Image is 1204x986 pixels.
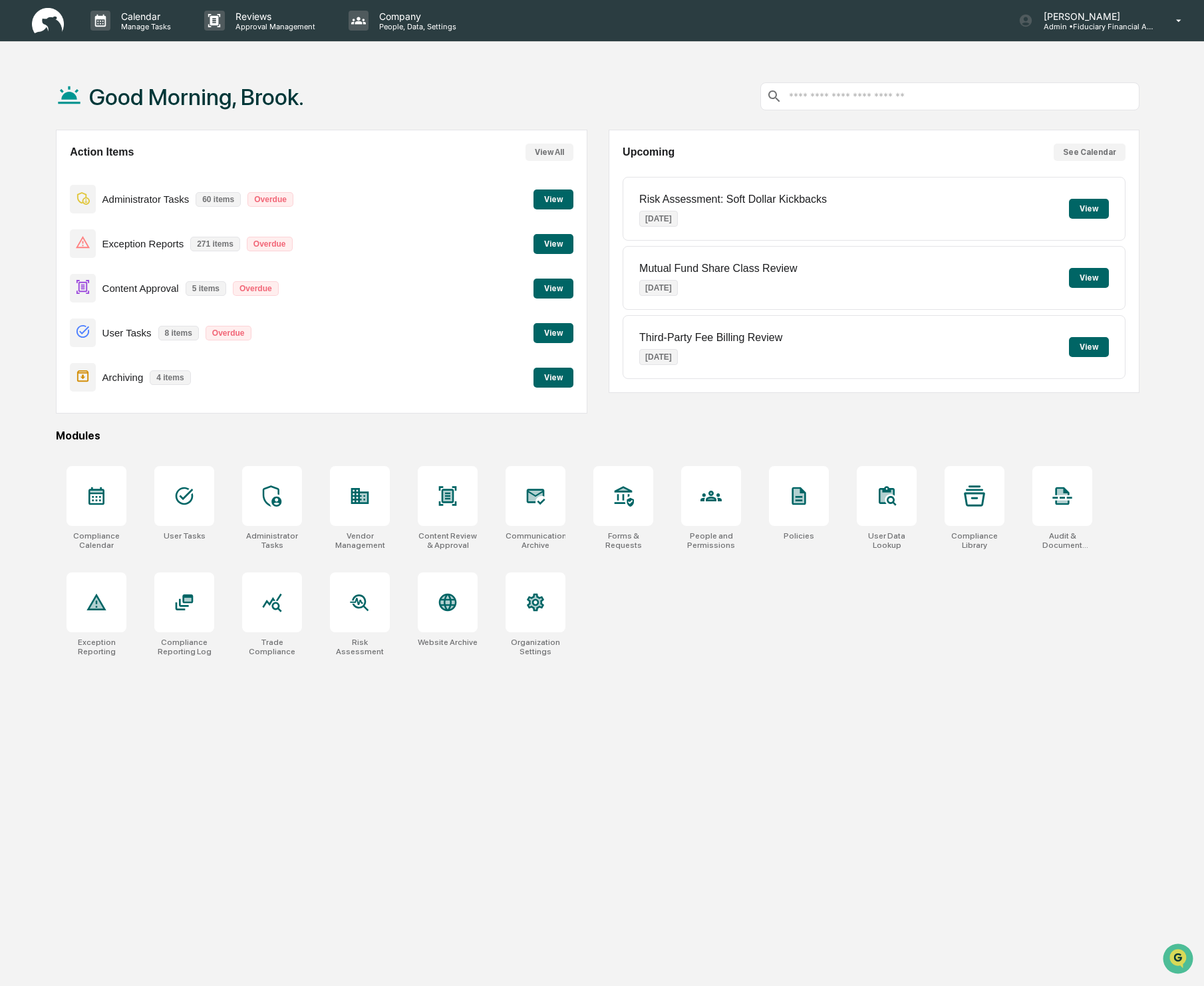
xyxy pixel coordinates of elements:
iframe: Open customer support [1161,942,1197,978]
div: We're available if you need us! [45,115,168,126]
div: Compliance Reporting Log [154,638,214,656]
p: People, Data, Settings [369,22,463,31]
p: [PERSON_NAME] [1033,11,1157,22]
p: [DATE] [639,211,678,227]
div: Vendor Management [330,531,390,550]
button: Start new chat [226,106,242,122]
button: See Calendar [1054,144,1126,161]
p: Administrator Tasks [102,193,190,205]
p: 5 items [186,281,226,296]
div: 🗄️ [96,169,107,180]
p: Exception Reports [102,238,184,249]
p: Overdue [247,192,293,207]
p: Company [369,11,463,22]
p: How can we help? [13,28,242,49]
p: Third-Party Fee Billing Review [639,332,782,344]
div: Modules [56,430,1139,442]
p: Manage Tasks [110,22,178,31]
div: Start new chat [45,102,218,115]
div: Content Review & Approval [418,531,478,550]
button: View [533,323,573,343]
a: View [533,370,573,383]
button: View [533,234,573,254]
h2: Upcoming [623,146,675,158]
div: Risk Assessment [330,638,390,656]
span: Pylon [132,225,161,235]
p: Calendar [110,11,178,22]
a: View [533,237,573,249]
div: Trade Compliance [242,638,302,656]
div: Policies [784,531,814,541]
div: User Tasks [164,531,206,541]
h1: Good Morning, Brook. [89,84,304,110]
p: [DATE] [639,349,678,365]
a: View [533,326,573,338]
div: User Data Lookup [857,531,917,550]
p: Reviews [225,11,322,22]
a: View [533,281,573,294]
span: Attestations [110,168,165,181]
div: Organization Settings [506,638,565,656]
p: Admin • Fiduciary Financial Advisors [1033,22,1157,31]
p: Content Approval [102,283,179,294]
p: 60 items [196,192,241,207]
button: View [1069,268,1109,288]
p: Overdue [233,281,279,296]
div: Communications Archive [506,531,565,550]
div: Audit & Document Logs [1032,531,1092,550]
div: Website Archive [418,638,478,647]
button: View [1069,337,1109,357]
p: Mutual Fund Share Class Review [639,263,797,275]
a: Powered byPylon [94,225,161,235]
p: Overdue [247,237,293,251]
p: Overdue [206,326,251,340]
p: 8 items [158,326,199,340]
button: View [1069,199,1109,219]
a: 🔎Data Lookup [8,187,89,211]
p: 271 items [190,237,240,251]
div: People and Permissions [681,531,741,550]
button: View [533,279,573,299]
div: 🔎 [13,194,24,205]
p: Archiving [102,372,144,383]
div: Compliance Calendar [67,531,126,550]
div: Forms & Requests [593,531,653,550]
button: View [533,368,573,388]
p: Risk Assessment: Soft Dollar Kickbacks [639,193,827,205]
button: View All [526,144,573,161]
div: Compliance Library [945,531,1004,550]
h2: Action Items [70,146,134,158]
span: Preclearance [27,168,86,181]
div: 🖐️ [13,169,24,180]
span: Data Lookup [27,193,84,206]
button: View [533,189,573,209]
div: Administrator Tasks [242,531,302,550]
p: 4 items [150,370,190,385]
p: [DATE] [639,280,678,296]
p: User Tasks [102,327,152,338]
img: logo [32,8,64,34]
p: Approval Management [225,22,322,31]
a: View [533,192,573,205]
img: 1746055101610-c473b297-6a78-478c-a979-82029cc54cd1 [13,102,37,126]
div: Exception Reporting [67,638,126,656]
a: 🖐️Preclearance [8,162,91,186]
a: 🗄️Attestations [91,162,170,186]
